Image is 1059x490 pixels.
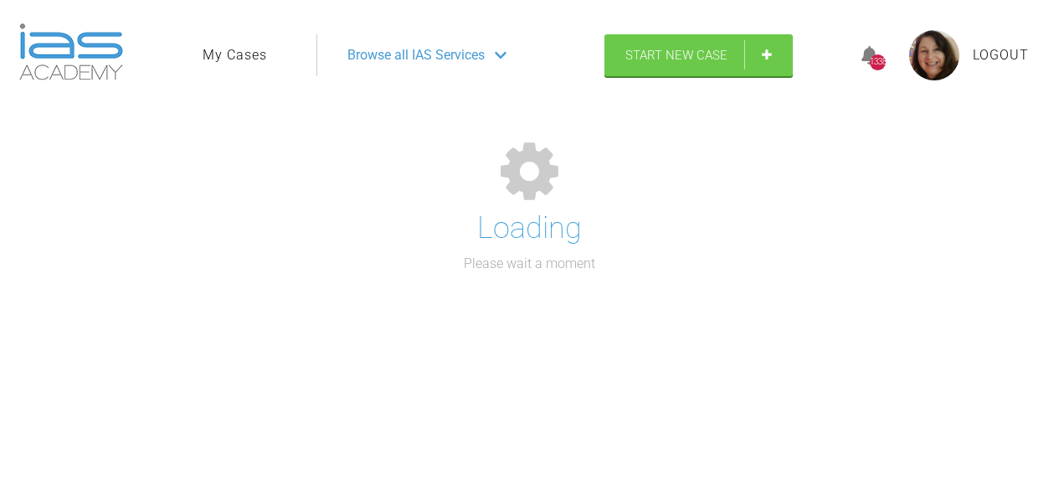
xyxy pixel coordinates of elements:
p: Please wait a moment [464,253,595,275]
span: Browse all IAS Services [347,44,485,66]
a: My Cases [203,44,267,66]
img: logo-light.3e3ef733.png [19,23,123,80]
img: profile.png [909,30,959,80]
span: Start New Case [625,48,727,63]
a: Logout [973,44,1029,66]
a: Start New Case [604,34,793,76]
h1: Loading [477,204,582,253]
div: 1338 [870,54,886,70]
